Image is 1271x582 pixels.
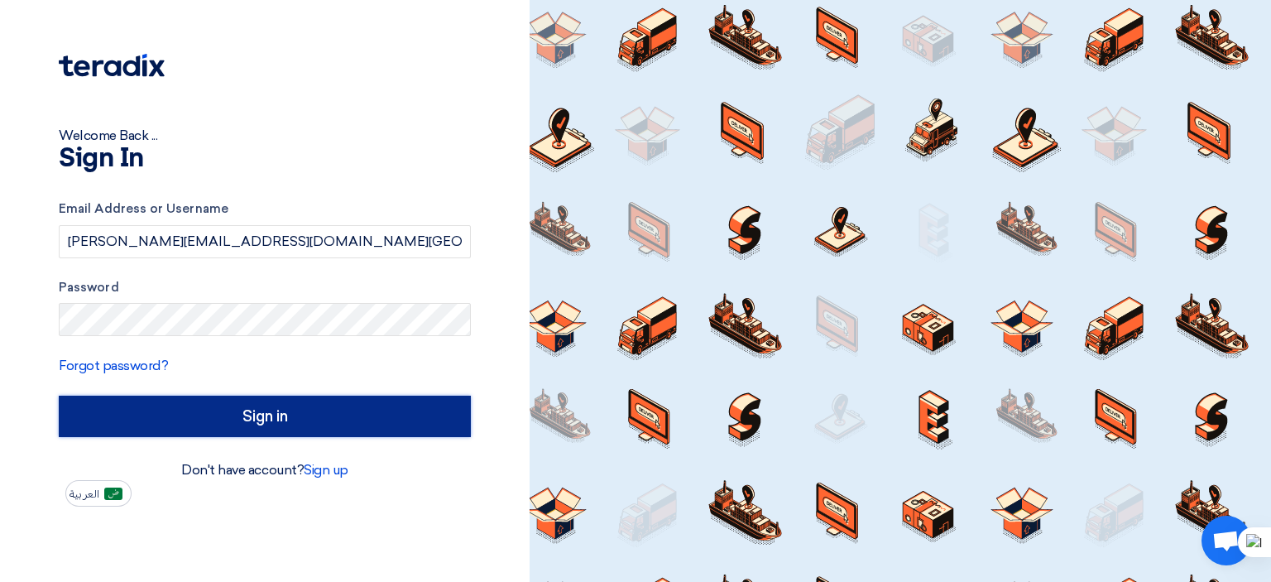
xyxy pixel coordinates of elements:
div: Don't have account? [59,460,471,480]
div: Open chat [1201,516,1251,565]
label: Password [59,278,471,297]
img: ar-AR.png [104,488,122,500]
input: Enter your business email or username [59,225,471,258]
a: Sign up [304,462,348,478]
h1: Sign In [59,146,471,172]
img: Teradix logo [59,54,165,77]
label: Email Address or Username [59,200,471,219]
button: العربية [65,480,132,507]
div: Welcome Back ... [59,126,471,146]
input: Sign in [59,396,471,437]
a: Forgot password? [59,358,168,373]
span: العربية [70,488,99,500]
